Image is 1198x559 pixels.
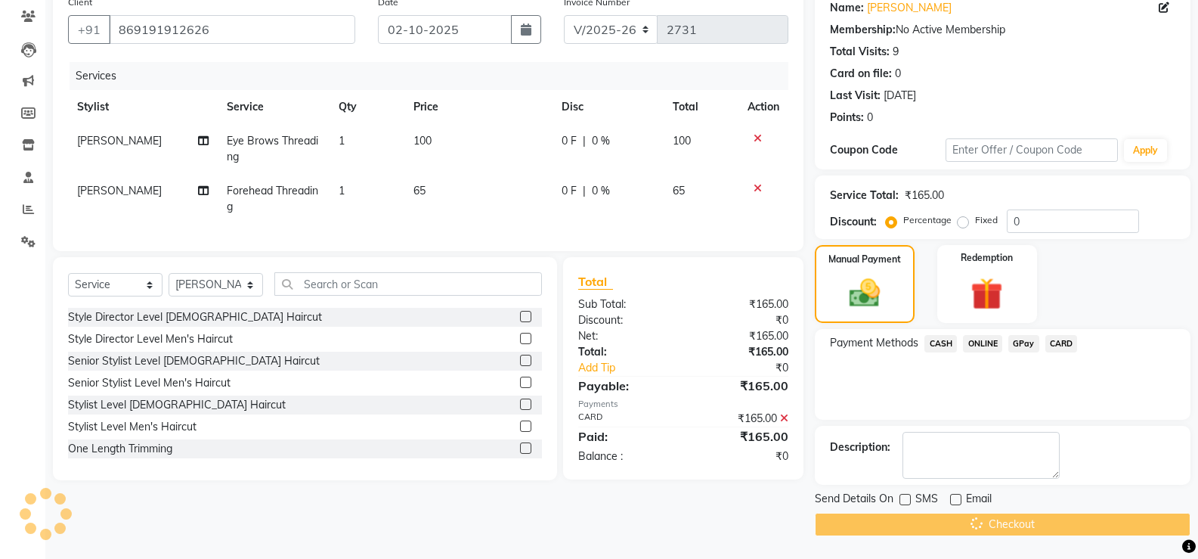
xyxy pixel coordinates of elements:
[830,88,881,104] div: Last Visit:
[867,110,873,126] div: 0
[68,397,286,413] div: Stylist Level [DEMOGRAPHIC_DATA] Haircut
[664,90,738,124] th: Total
[218,90,330,124] th: Service
[683,312,800,328] div: ₹0
[815,491,893,510] span: Send Details On
[683,344,800,360] div: ₹165.00
[109,15,355,44] input: Search by Name/Mobile/Email/Code
[567,377,683,395] div: Payable:
[68,353,320,369] div: Senior Stylist Level [DEMOGRAPHIC_DATA] Haircut
[1045,335,1078,352] span: CARD
[68,375,231,391] div: Senior Stylist Level Men's Haircut
[673,134,691,148] span: 100
[413,134,432,148] span: 100
[915,491,938,510] span: SMS
[975,213,998,227] label: Fixed
[1008,335,1039,352] span: GPay
[567,360,703,376] a: Add Tip
[68,419,197,435] div: Stylist Level Men's Haircut
[567,297,683,312] div: Sub Total:
[961,251,1013,265] label: Redemption
[1124,139,1167,162] button: Apply
[830,22,896,38] div: Membership:
[404,90,553,124] th: Price
[70,62,800,90] div: Services
[830,110,864,126] div: Points:
[905,188,944,203] div: ₹165.00
[227,134,318,163] span: Eye Brows Threading
[903,213,952,227] label: Percentage
[227,184,318,213] span: Forehead Threading
[683,377,800,395] div: ₹165.00
[567,312,683,328] div: Discount:
[895,66,901,82] div: 0
[966,491,992,510] span: Email
[683,449,800,464] div: ₹0
[567,427,683,446] div: Paid:
[330,90,404,124] th: Qty
[567,411,683,427] div: CARD
[924,335,957,352] span: CASH
[840,275,890,311] img: _cash.svg
[673,184,685,197] span: 65
[567,344,683,360] div: Total:
[562,133,577,149] span: 0 F
[567,449,683,464] div: Balance :
[339,134,345,148] span: 1
[884,88,916,104] div: [DATE]
[77,184,162,197] span: [PERSON_NAME]
[578,274,613,290] span: Total
[583,183,586,199] span: |
[68,90,218,124] th: Stylist
[68,331,233,347] div: Style Director Level Men's Haircut
[830,66,892,82] div: Card on file:
[68,15,110,44] button: +91
[77,134,162,148] span: [PERSON_NAME]
[68,309,322,325] div: Style Director Level [DEMOGRAPHIC_DATA] Haircut
[683,297,800,312] div: ₹165.00
[592,133,610,149] span: 0 %
[830,439,890,455] div: Description:
[274,272,542,296] input: Search or Scan
[830,188,899,203] div: Service Total:
[578,398,788,411] div: Payments
[562,183,577,199] span: 0 F
[683,427,800,446] div: ₹165.00
[828,253,901,266] label: Manual Payment
[339,184,345,197] span: 1
[961,274,1013,314] img: _gift.svg
[946,138,1118,162] input: Enter Offer / Coupon Code
[830,22,1175,38] div: No Active Membership
[830,44,890,60] div: Total Visits:
[413,184,426,197] span: 65
[567,328,683,344] div: Net:
[553,90,664,124] th: Disc
[830,214,877,230] div: Discount:
[583,133,586,149] span: |
[738,90,788,124] th: Action
[683,411,800,427] div: ₹165.00
[592,183,610,199] span: 0 %
[830,142,945,158] div: Coupon Code
[830,335,918,351] span: Payment Methods
[703,360,800,376] div: ₹0
[893,44,899,60] div: 9
[963,335,1002,352] span: ONLINE
[68,441,172,457] div: One Length Trimming
[683,328,800,344] div: ₹165.00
